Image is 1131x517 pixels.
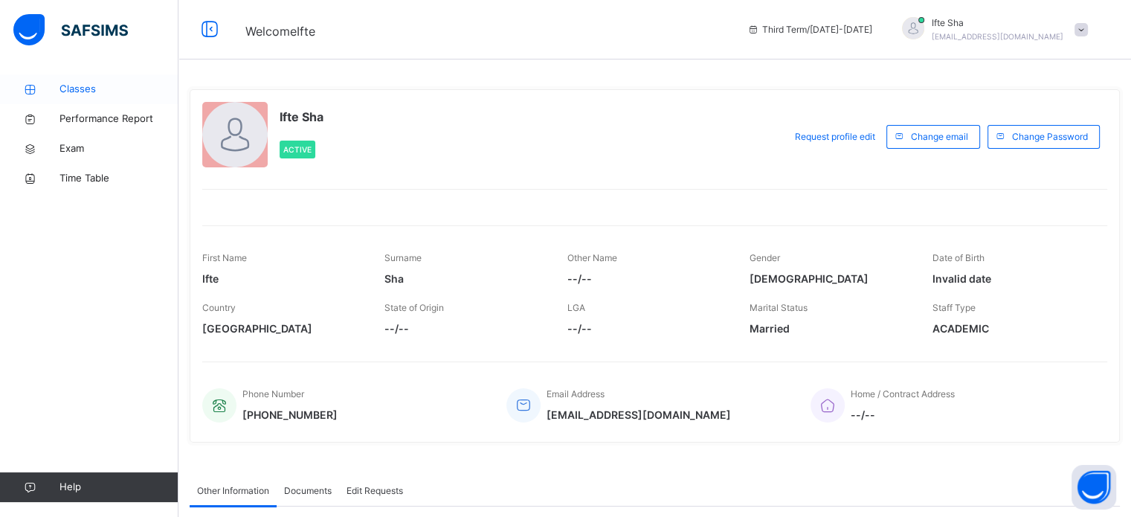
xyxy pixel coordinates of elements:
[750,321,909,336] span: Married
[567,252,617,263] span: Other Name
[851,388,955,399] span: Home / Contract Address
[932,32,1063,41] span: [EMAIL_ADDRESS][DOMAIN_NAME]
[59,480,178,495] span: Help
[245,24,315,39] span: Welcome Ifte
[384,302,444,313] span: State of Origin
[384,271,544,286] span: Sha
[750,302,808,313] span: Marital Status
[567,271,727,286] span: --/--
[59,171,178,186] span: Time Table
[1072,465,1116,510] button: Open asap
[13,14,128,45] img: safsims
[347,484,403,498] span: Edit Requests
[747,23,872,36] span: session/term information
[932,302,976,313] span: Staff Type
[283,145,312,154] span: Active
[242,388,304,399] span: Phone Number
[202,271,362,286] span: Ifte
[547,407,731,423] span: [EMAIL_ADDRESS][DOMAIN_NAME]
[932,321,1092,336] span: ACADEMIC
[911,130,968,144] span: Change email
[1012,130,1088,144] span: Change Password
[795,130,875,144] span: Request profile edit
[284,484,332,498] span: Documents
[932,271,1092,286] span: Invalid date
[887,16,1095,43] div: IfteSha
[59,141,178,156] span: Exam
[567,302,585,313] span: LGA
[242,407,338,423] span: [PHONE_NUMBER]
[750,252,780,263] span: Gender
[59,82,178,97] span: Classes
[202,302,236,313] span: Country
[851,407,955,423] span: --/--
[280,108,323,126] span: Ifte Sha
[750,271,909,286] span: [DEMOGRAPHIC_DATA]
[384,252,422,263] span: Surname
[202,321,362,336] span: [GEOGRAPHIC_DATA]
[567,321,727,336] span: --/--
[202,252,247,263] span: First Name
[197,484,269,498] span: Other Information
[384,321,544,336] span: --/--
[59,112,178,126] span: Performance Report
[547,388,605,399] span: Email Address
[932,252,985,263] span: Date of Birth
[932,16,1063,30] span: Ifte Sha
